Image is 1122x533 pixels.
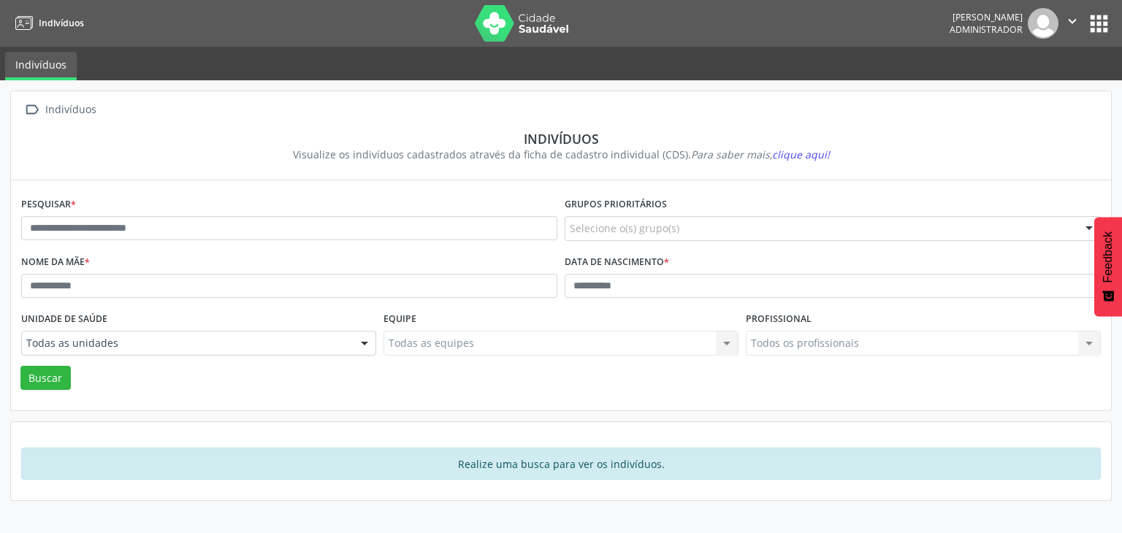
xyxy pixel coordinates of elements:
div: [PERSON_NAME] [950,11,1023,23]
button: apps [1086,11,1112,37]
div: Visualize os indivíduos cadastrados através da ficha de cadastro individual (CDS). [31,147,1091,162]
div: Realize uma busca para ver os indivíduos. [21,448,1101,480]
i: Para saber mais, [691,147,830,161]
label: Pesquisar [21,193,76,216]
button:  [1058,8,1086,39]
a:  Indivíduos [21,99,99,120]
a: Indivíduos [5,52,77,80]
label: Profissional [746,308,812,331]
i:  [21,99,42,120]
div: Indivíduos [42,99,99,120]
button: Buscar [20,366,71,391]
i:  [1064,13,1080,29]
label: Unidade de saúde [21,308,107,331]
div: Indivíduos [31,131,1091,147]
label: Equipe [383,308,416,331]
span: Todas as unidades [26,336,346,350]
span: Feedback [1102,231,1115,283]
label: Data de nascimento [565,251,669,274]
span: Administrador [950,23,1023,36]
span: Indivíduos [39,17,84,29]
span: clique aqui! [772,147,830,161]
label: Grupos prioritários [565,193,667,216]
a: Indivíduos [10,11,84,35]
label: Nome da mãe [21,251,90,274]
img: img [1028,8,1058,39]
button: Feedback - Mostrar pesquisa [1094,217,1122,316]
span: Selecione o(s) grupo(s) [570,221,679,236]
